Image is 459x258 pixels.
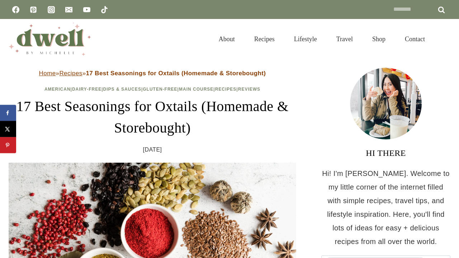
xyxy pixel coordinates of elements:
button: View Search Form [438,33,450,45]
h1: 17 Best Seasonings for Oxtails (Homemade & Storebought) [9,96,296,139]
a: Recipes [59,70,82,77]
a: Home [39,70,56,77]
nav: Primary Navigation [209,27,435,52]
a: Lifestyle [284,27,327,52]
img: DWELL by michelle [9,23,91,56]
a: Contact [395,27,435,52]
a: Travel [327,27,363,52]
a: Email [62,3,76,17]
a: Shop [363,27,395,52]
a: Gluten-Free [143,87,177,92]
a: Recipes [215,87,237,92]
a: TikTok [97,3,112,17]
a: About [209,27,245,52]
a: Dairy-Free [72,87,101,92]
strong: 17 Best Seasonings for Oxtails (Homemade & Storebought) [86,70,266,77]
h3: HI THERE [321,147,450,159]
p: Hi! I'm [PERSON_NAME]. Welcome to my little corner of the internet filled with simple recipes, tr... [321,167,450,248]
a: Recipes [245,27,284,52]
span: | | | | | | [44,87,260,92]
a: Dips & Sauces [103,87,141,92]
a: Reviews [238,87,260,92]
time: [DATE] [143,144,162,155]
a: Pinterest [26,3,41,17]
a: American [44,87,71,92]
a: Main Course [179,87,213,92]
span: » » [39,70,266,77]
a: YouTube [80,3,94,17]
a: Instagram [44,3,58,17]
a: Facebook [9,3,23,17]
